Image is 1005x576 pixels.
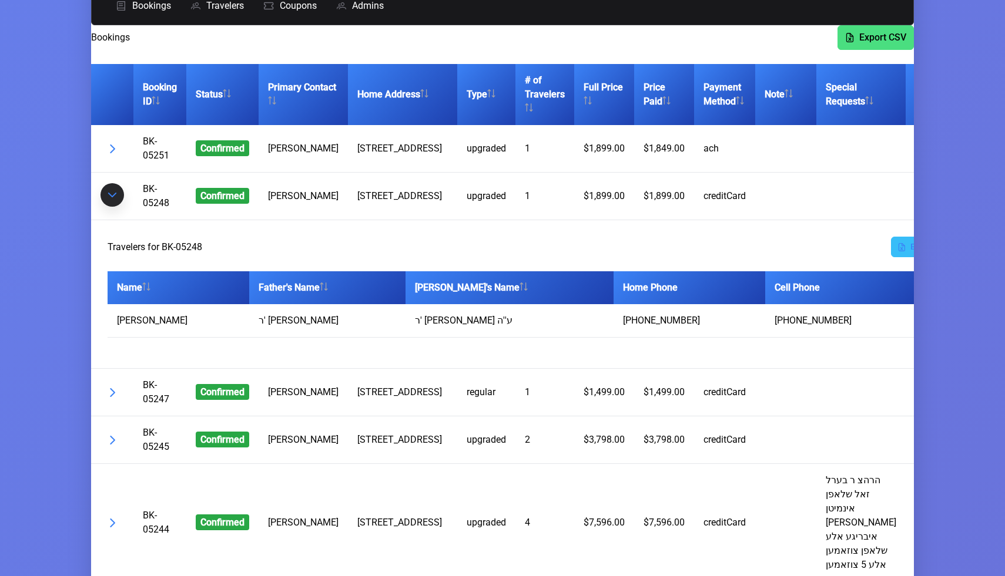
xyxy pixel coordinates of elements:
[348,416,457,464] td: [STREET_ADDRESS]
[143,427,169,452] a: BK-05245
[249,271,406,304] th: Father's Name
[186,64,259,125] th: Status
[694,369,755,416] td: creditCard
[634,369,694,416] td: $1,499.00
[859,31,906,45] span: Export CSV
[755,64,816,125] th: Note
[196,432,249,447] span: confirmed
[196,514,249,530] span: confirmed
[574,369,634,416] td: $1,499.00
[206,1,244,11] span: Travelers
[457,125,515,173] td: upgraded
[906,416,995,464] td: גלאנץ (BK-05244)
[348,173,457,220] td: [STREET_ADDRESS]
[457,416,515,464] td: upgraded
[108,304,249,338] td: [PERSON_NAME]
[352,1,384,11] span: Admins
[249,304,406,338] td: ר' [PERSON_NAME]
[634,416,694,464] td: $3,798.00
[694,173,755,220] td: creditCard
[406,271,614,304] th: [PERSON_NAME]'s Name
[614,271,765,304] th: Home Phone
[133,64,186,125] th: Booking ID
[765,271,917,304] th: Cell Phone
[515,369,574,416] td: 1
[614,304,765,338] td: [PHONE_NUMBER]
[259,369,348,416] td: [PERSON_NAME]
[515,64,574,125] th: # of Travelers
[634,64,694,125] th: Price Paid
[634,173,694,220] td: $1,899.00
[891,237,979,257] button: Export Travelers
[457,173,515,220] td: upgraded
[457,64,515,125] th: Type
[634,125,694,173] td: $1,849.00
[108,271,249,304] th: Name
[348,64,457,125] th: Home Address
[259,64,348,125] th: Primary Contact
[259,173,348,220] td: [PERSON_NAME]
[574,173,634,220] td: $1,899.00
[259,416,348,464] td: [PERSON_NAME]
[108,240,202,254] h5: Travelers for BK-05248
[196,188,249,204] span: confirmed
[196,384,249,400] span: confirmed
[406,304,614,338] td: ר' [PERSON_NAME] ע''ה
[91,31,130,45] h2: Bookings
[143,379,169,405] a: BK-05247
[574,64,634,125] th: Full Price
[574,416,634,464] td: $3,798.00
[515,416,574,464] td: 2
[910,241,972,253] span: Export Travelers
[280,1,317,11] span: Coupons
[574,125,634,173] td: $1,899.00
[132,1,171,11] span: Bookings
[515,173,574,220] td: 1
[694,416,755,464] td: creditCard
[816,64,906,125] th: Special Requests
[838,25,914,50] button: Export CSV
[348,369,457,416] td: [STREET_ADDRESS]
[906,173,995,220] td: ניישטאדט (BK-05191)
[196,140,249,156] span: confirmed
[906,64,995,125] th: Group Info
[143,510,169,535] a: BK-05244
[765,304,917,338] td: [PHONE_NUMBER]
[143,136,169,161] a: BK-05251
[694,125,755,173] td: ach
[348,125,457,173] td: [STREET_ADDRESS]
[694,64,755,125] th: Payment Method
[259,125,348,173] td: [PERSON_NAME]
[143,183,169,208] a: BK-05248
[457,369,515,416] td: regular
[515,125,574,173] td: 1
